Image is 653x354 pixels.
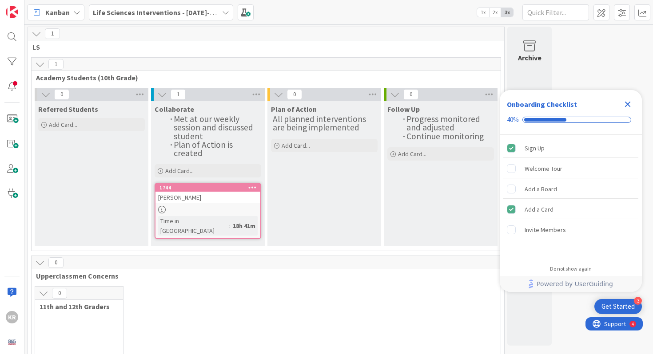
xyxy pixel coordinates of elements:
span: 1 [171,89,186,100]
div: Sign Up is complete. [503,138,638,158]
span: 0 [52,288,67,299]
div: [PERSON_NAME] [155,192,260,203]
span: 2x [489,8,501,17]
div: Time in [GEOGRAPHIC_DATA] [158,216,229,236]
div: 3 [634,297,642,305]
span: 1x [477,8,489,17]
span: 0 [54,89,69,100]
div: Archive [518,52,542,63]
div: 18h 41m [231,221,258,231]
span: 1 [48,59,64,70]
div: Footer [500,276,642,292]
a: Powered by UserGuiding [504,276,637,292]
div: Welcome Tour [525,163,562,174]
div: Open Get Started checklist, remaining modules: 3 [594,299,642,314]
span: 0 [403,89,418,100]
div: Checklist Container [500,90,642,292]
div: Close Checklist [621,97,635,111]
div: Welcome Tour is incomplete. [503,159,638,178]
span: Support [19,1,40,12]
div: Add a Board [525,184,557,194]
span: : [229,221,231,231]
span: LS [32,43,493,51]
div: Checklist progress: 40% [507,116,635,124]
div: Invite Members is incomplete. [503,220,638,240]
div: Checklist items [500,135,642,260]
span: Powered by UserGuiding [537,279,613,289]
span: Add Card... [282,142,310,149]
img: Visit kanbanzone.com [6,6,18,18]
span: Progress monitored and adjusted [406,114,482,133]
span: Add Card... [49,121,77,129]
span: Kanban [45,7,70,18]
div: Onboarding Checklist [507,99,577,110]
span: Add Card... [165,167,194,175]
span: Collaborate [155,105,194,114]
span: 0 [48,257,64,268]
span: Plan of Action [271,105,317,114]
span: 3x [501,8,513,17]
div: KR [6,311,18,323]
span: Add Card... [398,150,426,158]
div: Invite Members [525,224,566,235]
img: avatar [6,336,18,348]
span: Follow Up [387,105,420,114]
div: 1744 [159,185,260,191]
span: Met at our weekly session and discussed student [174,114,255,142]
span: All planned interventions are being implemented [273,114,368,133]
div: 1744 [155,184,260,192]
div: Sign Up [525,143,545,153]
div: 40% [507,116,519,124]
div: 1744[PERSON_NAME] [155,184,260,203]
span: Plan of Action is created [174,139,235,158]
input: Quick Filter... [522,4,589,20]
div: Add a Card [525,204,553,215]
div: Add a Card is complete. [503,200,638,219]
a: 1744[PERSON_NAME]Time in [GEOGRAPHIC_DATA]:18h 41m [155,183,261,239]
span: Referred Students [38,105,98,114]
span: Academy Students (10th Grade) [36,73,490,82]
span: 1 [45,28,60,39]
span: 11th and 12th Graders [40,302,112,311]
div: Do not show again [550,265,592,272]
span: 0 [287,89,302,100]
span: Upperclassmen Concerns [36,271,490,280]
span: Continue monitoring [406,131,484,142]
div: Add a Board is incomplete. [503,179,638,199]
div: Get Started [601,302,635,311]
div: 4 [46,4,48,11]
b: Life Sciences Interventions - [DATE]-[DATE] [93,8,231,17]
